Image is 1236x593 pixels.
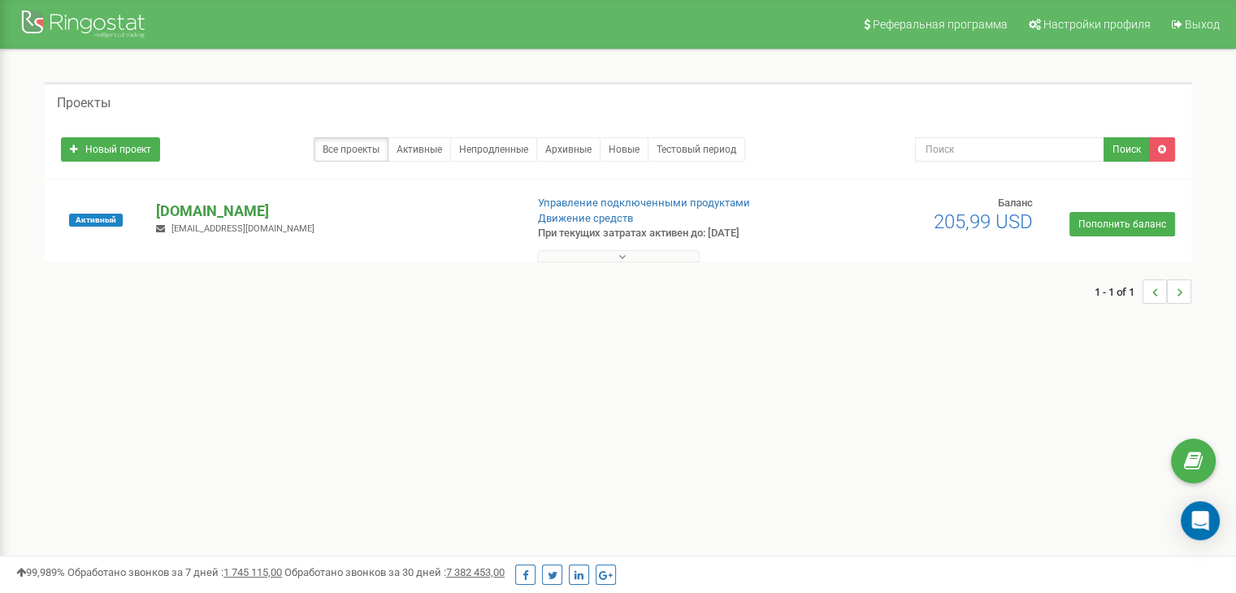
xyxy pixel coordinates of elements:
p: [DOMAIN_NAME] [156,201,511,222]
span: [EMAIL_ADDRESS][DOMAIN_NAME] [171,223,314,234]
a: Новые [600,137,648,162]
a: Все проекты [314,137,388,162]
u: 7 382 453,00 [446,566,505,578]
a: Непродленные [450,137,537,162]
a: Новый проект [61,137,160,162]
a: Движение средств [538,212,633,224]
span: Обработано звонков за 7 дней : [67,566,282,578]
span: Обработано звонков за 30 дней : [284,566,505,578]
u: 1 745 115,00 [223,566,282,578]
span: Баланс [998,197,1033,209]
span: Выход [1185,18,1220,31]
a: Архивные [536,137,601,162]
span: 205,99 USD [934,210,1033,233]
a: Активные [388,137,451,162]
span: Настройки профиля [1043,18,1151,31]
span: 99,989% [16,566,65,578]
div: Open Intercom Messenger [1181,501,1220,540]
span: 1 - 1 of 1 [1095,279,1143,304]
p: При текущих затратах активен до: [DATE] [538,226,798,241]
a: Тестовый период [648,137,745,162]
span: Активный [69,214,123,227]
a: Управление подключенными продуктами [538,197,750,209]
h5: Проекты [57,96,111,110]
nav: ... [1095,263,1191,320]
button: Поиск [1104,137,1150,162]
span: Реферальная программа [873,18,1008,31]
input: Поиск [915,137,1104,162]
a: Пополнить баланс [1069,212,1175,236]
